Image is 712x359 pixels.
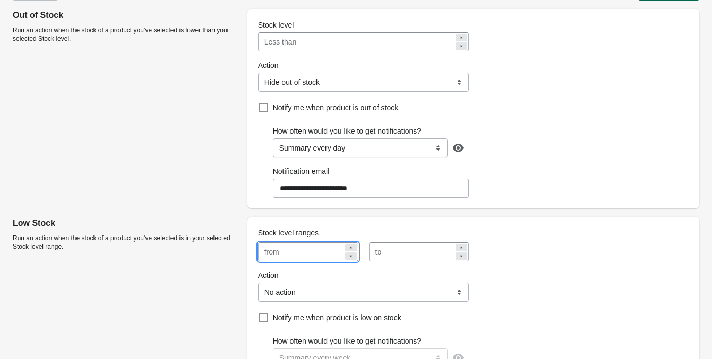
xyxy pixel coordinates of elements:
div: Less than [264,36,297,48]
span: How often would you like to get notifications? [273,127,421,135]
div: from [264,246,279,258]
span: Notify me when product is low on stock [273,313,401,322]
span: Notify me when product is out of stock [273,103,399,112]
span: Stock level [258,21,294,29]
span: Action [258,61,279,69]
p: Run an action when the stock of a product you’ve selected is in your selected Stock level range. [13,234,239,251]
span: Notification email [273,167,330,176]
div: Stock level ranges [247,219,469,238]
div: to [375,246,382,258]
p: Low Stock [13,217,239,230]
p: Out of Stock [13,9,239,22]
span: How often would you like to get notifications? [273,337,421,345]
p: Run an action when the stock of a product you’ve selected is lower than your selected Stock level. [13,26,239,43]
span: Action [258,271,279,279]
